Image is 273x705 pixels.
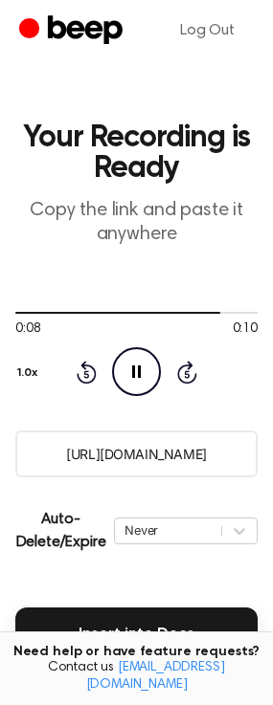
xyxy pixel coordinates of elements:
[11,660,262,694] span: Contact us
[125,521,212,540] div: Never
[86,661,225,692] a: [EMAIL_ADDRESS][DOMAIN_NAME]
[161,8,254,54] a: Log Out
[15,319,40,340] span: 0:08
[15,508,106,554] p: Auto-Delete/Expire
[15,357,45,389] button: 1.0x
[233,319,258,340] span: 0:10
[15,199,258,247] p: Copy the link and paste it anywhere
[15,122,258,184] h1: Your Recording is Ready
[19,12,127,50] a: Beep
[15,607,258,661] button: Insert into Docs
